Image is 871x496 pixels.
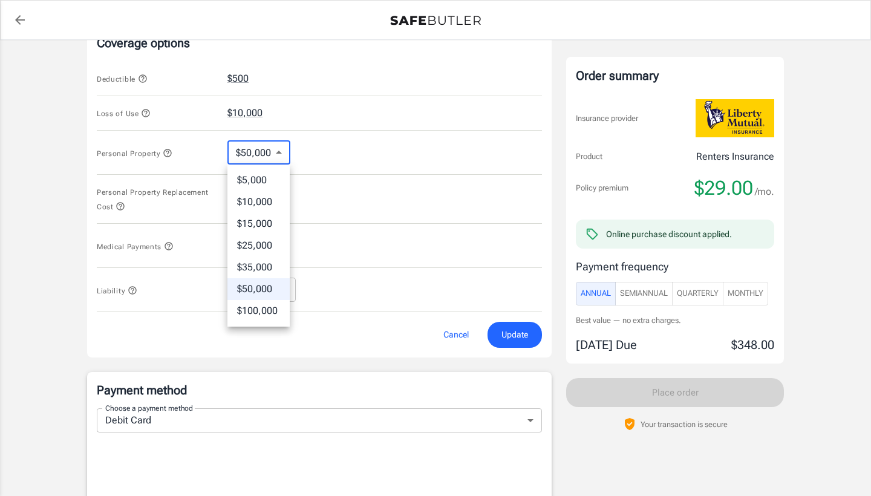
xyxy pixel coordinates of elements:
[227,169,290,191] li: $5,000
[227,300,290,322] li: $100,000
[227,213,290,235] li: $15,000
[227,256,290,278] li: $35,000
[227,191,290,213] li: $10,000
[227,278,290,300] li: $50,000
[227,235,290,256] li: $25,000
